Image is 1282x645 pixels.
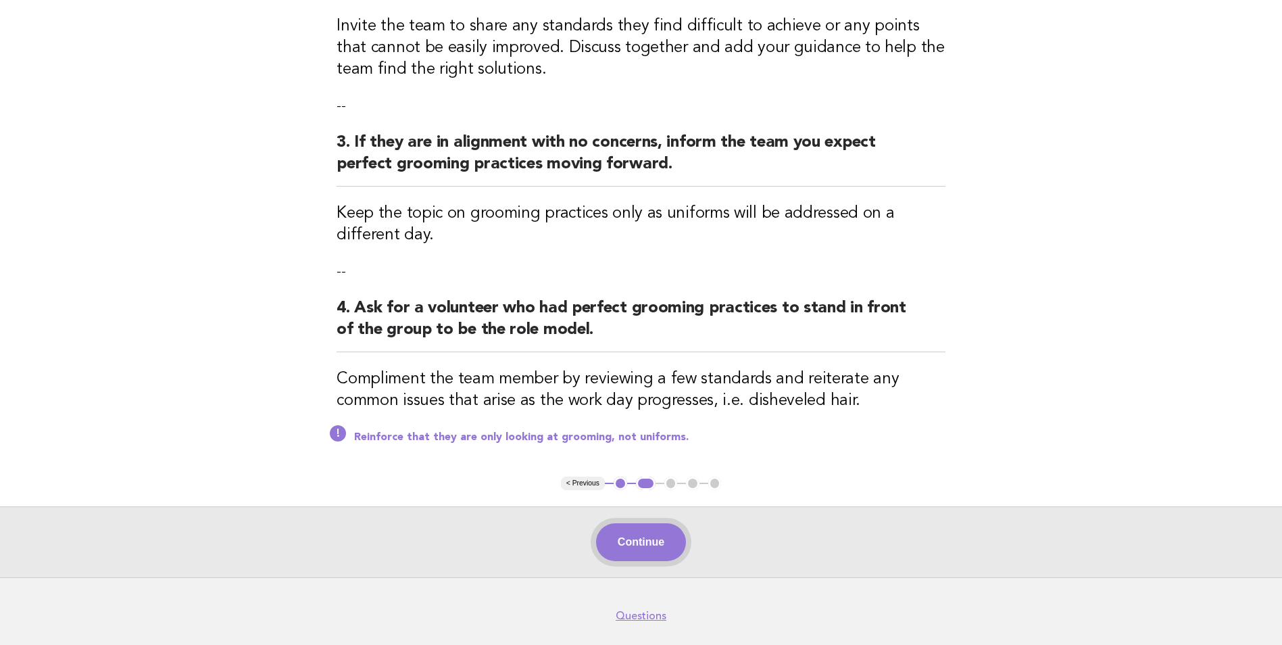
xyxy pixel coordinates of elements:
h3: Compliment the team member by reviewing a few standards and reiterate any common issues that aris... [337,368,945,412]
h3: Keep the topic on grooming practices only as uniforms will be addressed on a different day. [337,203,945,246]
button: 2 [636,477,656,490]
h3: Invite the team to share any standards they find difficult to achieve or any points that cannot b... [337,16,945,80]
button: 1 [614,477,627,490]
h2: 4. Ask for a volunteer who had perfect grooming practices to stand in front of the group to be th... [337,297,945,352]
p: -- [337,97,945,116]
a: Questions [616,609,666,623]
button: Continue [596,523,686,561]
p: -- [337,262,945,281]
button: < Previous [561,477,605,490]
p: Reinforce that they are only looking at grooming, not uniforms. [354,431,945,444]
h2: 3. If they are in alignment with no concerns, inform the team you expect perfect grooming practic... [337,132,945,187]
